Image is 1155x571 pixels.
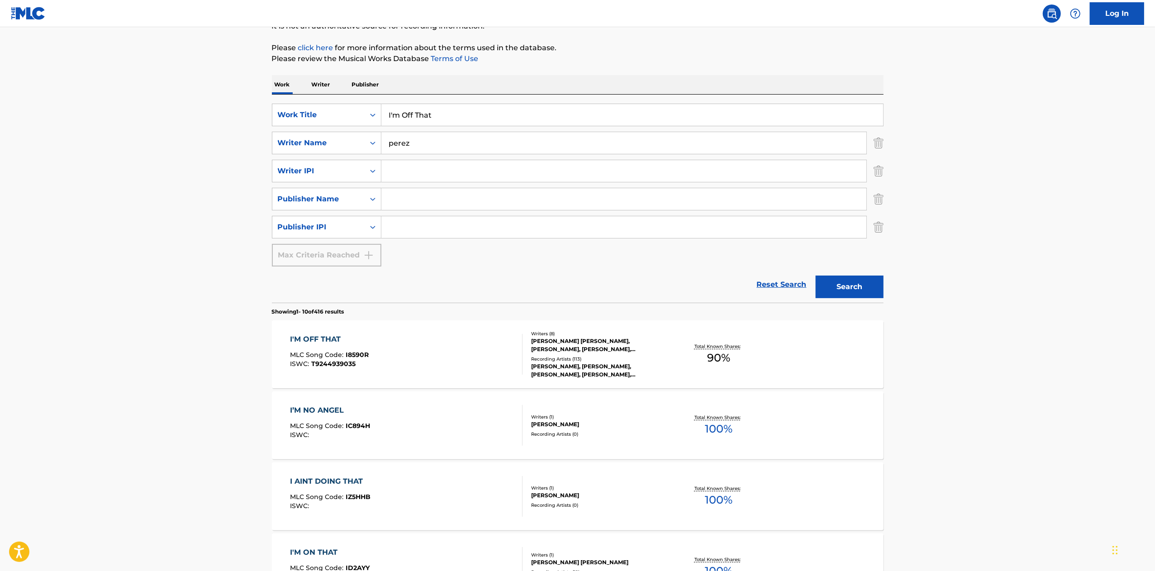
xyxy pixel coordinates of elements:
[694,485,743,492] p: Total Known Shares:
[346,493,371,501] span: IZ5HHB
[272,104,884,303] form: Search Form
[278,109,359,120] div: Work Title
[290,547,370,558] div: I'M ON THAT
[1070,8,1081,19] img: help
[290,502,311,510] span: ISWC :
[694,414,743,421] p: Total Known Shares:
[531,420,668,428] div: [PERSON_NAME]
[531,337,668,353] div: [PERSON_NAME] [PERSON_NAME], [PERSON_NAME], [PERSON_NAME], [PERSON_NAME], [PERSON_NAME], [PERSON_...
[705,492,732,508] span: 100 %
[309,75,333,94] p: Writer
[531,485,668,491] div: Writers ( 1 )
[429,54,479,63] a: Terms of Use
[272,43,884,53] p: Please for more information about the terms used in the database.
[1090,2,1144,25] a: Log In
[531,491,668,500] div: [PERSON_NAME]
[531,362,668,379] div: [PERSON_NAME], [PERSON_NAME], [PERSON_NAME], [PERSON_NAME], [PERSON_NAME]
[278,222,359,233] div: Publisher IPI
[11,7,46,20] img: MLC Logo
[531,330,668,337] div: Writers ( 8 )
[278,166,359,176] div: Writer IPI
[705,421,732,437] span: 100 %
[531,552,668,558] div: Writers ( 1 )
[278,194,359,205] div: Publisher Name
[816,276,884,298] button: Search
[694,343,743,350] p: Total Known Shares:
[874,188,884,210] img: Delete Criterion
[1046,8,1057,19] img: search
[707,350,730,366] span: 90 %
[290,476,371,487] div: I AINT DOING THAT
[290,493,346,501] span: MLC Song Code :
[272,53,884,64] p: Please review the Musical Works Database
[346,351,369,359] span: I8590R
[290,431,311,439] span: ISWC :
[272,462,884,530] a: I AINT DOING THATMLC Song Code:IZ5HHBISWC:Writers (1)[PERSON_NAME]Recording Artists (0)Total Know...
[874,160,884,182] img: Delete Criterion
[349,75,382,94] p: Publisher
[290,405,370,416] div: I’M NO ANGEL
[272,75,293,94] p: Work
[272,320,884,388] a: I'M OFF THATMLC Song Code:I8590RISWC:T9244939035Writers (8)[PERSON_NAME] [PERSON_NAME], [PERSON_N...
[874,132,884,154] img: Delete Criterion
[290,334,369,345] div: I'M OFF THAT
[874,216,884,238] img: Delete Criterion
[531,558,668,566] div: [PERSON_NAME] [PERSON_NAME]
[290,360,311,368] span: ISWC :
[278,138,359,148] div: Writer Name
[531,356,668,362] div: Recording Artists ( 113 )
[531,414,668,420] div: Writers ( 1 )
[290,422,346,430] span: MLC Song Code :
[311,360,356,368] span: T9244939035
[1043,5,1061,23] a: Public Search
[694,556,743,563] p: Total Known Shares:
[272,308,344,316] p: Showing 1 - 10 of 416 results
[531,502,668,509] div: Recording Artists ( 0 )
[1112,537,1118,564] div: Drag
[346,422,370,430] span: IC894H
[1066,5,1084,23] div: Help
[752,275,811,295] a: Reset Search
[298,43,333,52] a: click here
[272,391,884,459] a: I’M NO ANGELMLC Song Code:IC894HISWC:Writers (1)[PERSON_NAME]Recording Artists (0)Total Known Sha...
[531,431,668,438] div: Recording Artists ( 0 )
[290,351,346,359] span: MLC Song Code :
[1110,528,1155,571] iframe: Chat Widget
